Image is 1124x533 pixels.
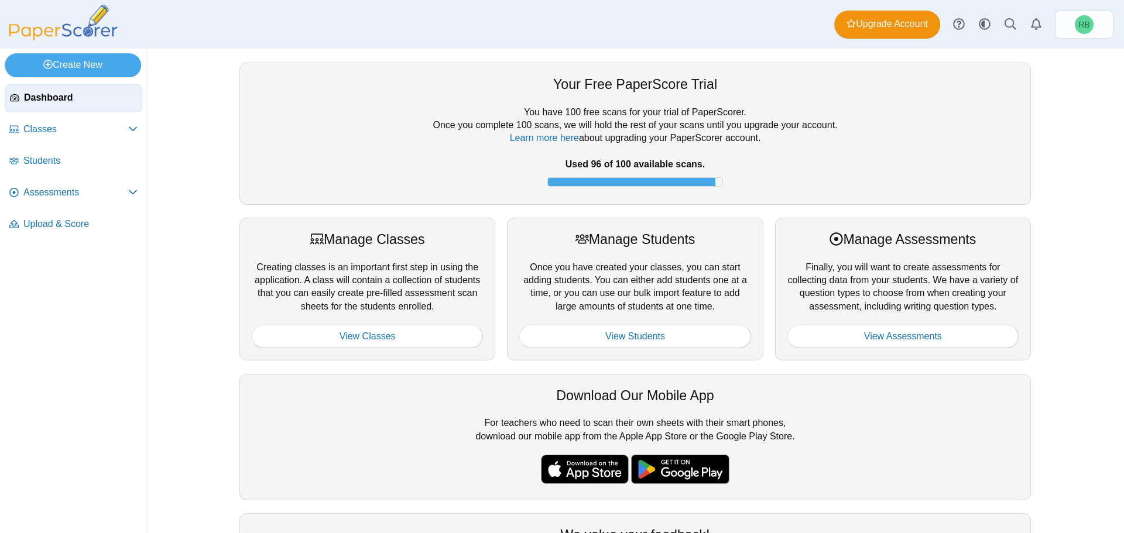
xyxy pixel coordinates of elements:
[5,5,122,40] img: PaperScorer
[5,53,141,77] a: Create New
[24,91,137,104] span: Dashboard
[239,374,1031,500] div: For teachers who need to scan their own sheets with their smart phones, download our mobile app f...
[5,84,142,112] a: Dashboard
[252,106,1019,192] div: You have 100 free scans for your trial of PaperScorer. Once you complete 100 scans, we will hold ...
[5,147,142,176] a: Students
[519,325,751,348] a: View Students
[5,116,142,144] a: Classes
[252,230,483,249] div: Manage Classes
[23,218,138,231] span: Upload & Score
[775,218,1031,360] div: Finally, you will want to create assessments for collecting data from your students. We have a va...
[23,186,128,199] span: Assessments
[847,18,928,30] span: Upgrade Account
[252,75,1019,94] div: Your Free PaperScore Trial
[787,230,1019,249] div: Manage Assessments
[1055,11,1113,39] a: Robert Bartz
[5,32,122,42] a: PaperScorer
[510,133,579,143] a: Learn more here
[787,325,1019,348] a: View Assessments
[834,11,940,39] a: Upgrade Account
[566,159,705,169] b: Used 96 of 100 available scans.
[252,325,483,348] a: View Classes
[23,154,138,167] span: Students
[1023,12,1049,37] a: Alerts
[23,123,128,136] span: Classes
[239,218,495,360] div: Creating classes is an important first step in using the application. A class will contain a coll...
[5,211,142,239] a: Upload & Score
[252,386,1019,405] div: Download Our Mobile App
[1078,20,1089,29] span: Robert Bartz
[541,455,629,484] img: apple-store-badge.svg
[507,218,763,360] div: Once you have created your classes, you can start adding students. You can either add students on...
[1075,15,1094,34] span: Robert Bartz
[519,230,751,249] div: Manage Students
[5,179,142,207] a: Assessments
[631,455,729,484] img: google-play-badge.png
